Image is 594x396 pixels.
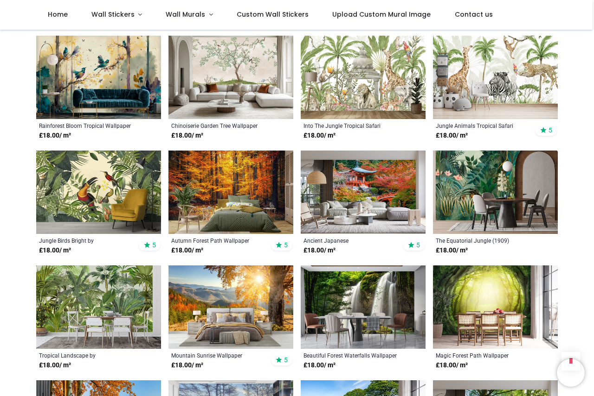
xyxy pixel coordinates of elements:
[436,122,531,129] a: Jungle Animals Tropical Safari
[436,352,531,359] a: Magic Forest Path Wallpaper
[303,122,399,129] a: Into The Jungle Tropical Safari
[39,361,71,370] strong: £ 18.00 / m²
[36,265,161,349] img: Tropical Landscape Wall Mural by Andrea Haase
[39,122,134,129] a: Rainforest Bloom Tropical Wallpaper
[171,122,266,129] a: Chinoiserie Garden Tree Wallpaper
[168,151,293,234] img: Autumn Forest Path Wall Mural Wallpaper
[557,359,585,387] iframe: Brevo live chat
[303,237,399,244] a: Ancient Japanese [DEMOGRAPHIC_DATA] Wallpaper
[171,246,203,255] strong: £ 18.00 / m²
[48,10,68,19] span: Home
[436,361,468,370] strong: £ 18.00 / m²
[303,131,336,140] strong: £ 18.00 / m²
[36,151,161,234] img: Jungle Birds Bright Wall Mural by Andrea Haase
[284,241,288,249] span: 5
[39,131,71,140] strong: £ 18.00 / m²
[549,126,552,134] span: 5
[436,237,531,244] a: The Equatorial Jungle (1909) [PERSON_NAME]
[237,10,309,19] span: Custom Wall Stickers
[301,36,426,119] img: Into The Jungle Tropical Safari Wall Mural
[433,265,558,349] img: Magic Forest Path Wall Mural Wallpaper
[436,246,468,255] strong: £ 18.00 / m²
[303,352,399,359] a: Beautiful Forest Waterfalls Wallpaper
[303,361,336,370] strong: £ 18.00 / m²
[39,237,134,244] a: Jungle Birds Bright by [PERSON_NAME]
[455,10,493,19] span: Contact us
[433,151,558,234] img: The Equatorial Jungle (1909) Wall Mural Henri Rousseau
[171,361,203,370] strong: £ 18.00 / m²
[171,237,266,244] a: Autumn Forest Path Wallpaper
[301,151,426,234] img: Ancient Japanese Temple Wall Mural Wallpaper
[39,246,71,255] strong: £ 18.00 / m²
[166,10,205,19] span: Wall Murals
[332,10,431,19] span: Upload Custom Mural Image
[416,241,420,249] span: 5
[168,265,293,349] img: Mountain Sunrise Wall Mural Wallpaper
[433,36,558,119] img: Jungle Animals Tropical Safari Wall Mural
[168,36,293,119] img: Chinoiserie Garden Tree Wall Mural Wallpaper
[171,131,203,140] strong: £ 18.00 / m²
[152,241,156,249] span: 5
[284,356,288,364] span: 5
[36,36,161,119] img: Rainforest Bloom Tropical Wall Mural Wallpaper
[436,131,468,140] strong: £ 18.00 / m²
[171,352,266,359] a: Mountain Sunrise Wallpaper
[39,352,134,359] a: Tropical Landscape by [PERSON_NAME]
[91,10,135,19] span: Wall Stickers
[303,246,336,255] strong: £ 18.00 / m²
[301,265,426,349] img: Beautiful Forest Waterfalls Wall Mural Wallpaper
